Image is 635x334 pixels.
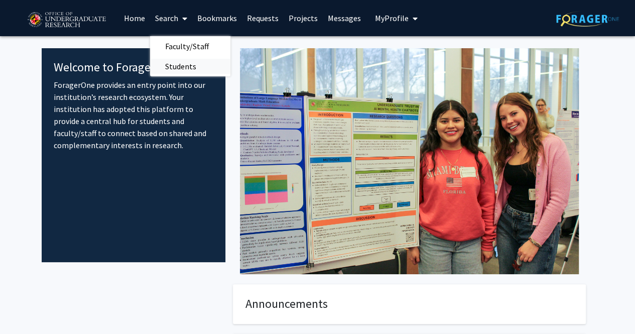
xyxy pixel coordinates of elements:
[8,289,43,326] iframe: Chat
[245,297,573,311] h4: Announcements
[150,1,192,36] a: Search
[150,59,230,74] a: Students
[150,39,230,54] a: Faculty/Staff
[242,1,284,36] a: Requests
[119,1,150,36] a: Home
[24,8,109,33] img: University of Maryland Logo
[54,60,214,75] h4: Welcome to ForagerOne
[54,79,214,151] p: ForagerOne provides an entry point into our institution’s research ecosystem. Your institution ha...
[323,1,366,36] a: Messages
[150,56,211,76] span: Students
[150,36,224,56] span: Faculty/Staff
[240,48,579,274] img: Cover Image
[375,13,409,23] span: My Profile
[284,1,323,36] a: Projects
[192,1,242,36] a: Bookmarks
[556,11,619,27] img: ForagerOne Logo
